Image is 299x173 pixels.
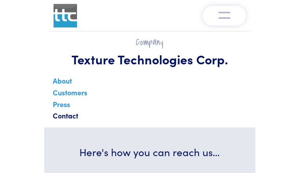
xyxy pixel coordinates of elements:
[54,51,246,67] h1: Texture Technologies Corp.
[203,6,246,25] button: Toggle navigation
[51,86,89,103] a: Customers
[51,109,80,126] a: Contact
[51,74,73,91] a: About
[54,4,77,27] img: ttc_logo_1x1_v1.0.png
[218,10,230,19] img: menu-v1.0.png
[54,36,246,48] h2: Company
[51,98,72,115] a: Press
[54,145,246,159] h3: Here's how you can reach us...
